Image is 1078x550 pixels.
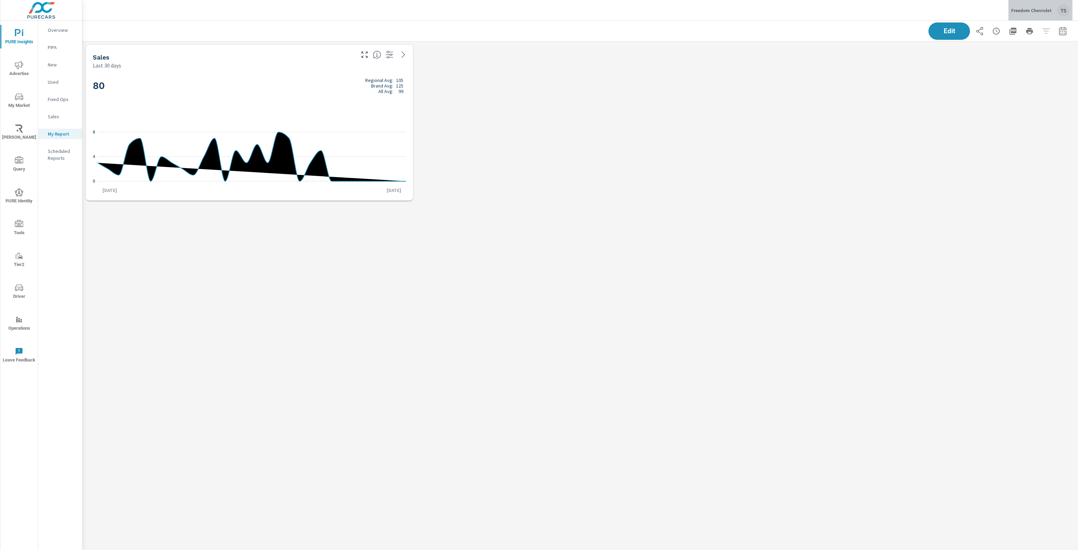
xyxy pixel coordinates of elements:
div: Fixed Ops [38,94,82,104]
text: 8 [93,129,95,134]
button: Make Fullscreen [359,49,370,60]
div: Used [38,77,82,87]
span: Driver [2,284,36,301]
p: Last 30 days [93,61,121,70]
button: Print Report [1023,24,1036,38]
span: Number of vehicles sold by the dealership over the selected date range. [Source: This data is sou... [373,51,381,59]
h5: Sales [93,54,109,61]
p: All Avg: [378,89,393,94]
a: See more details in report [398,49,409,60]
span: Advertise [2,61,36,78]
button: Share Report [973,24,987,38]
div: nav menu [0,21,38,371]
span: Query [2,156,36,173]
button: Edit [928,22,970,40]
p: Scheduled Reports [48,148,77,162]
span: My Market [2,93,36,110]
span: [PERSON_NAME] [2,125,36,141]
p: Freedom Chevrolet [1011,7,1052,13]
p: Overview [48,27,77,34]
text: 4 [93,154,95,159]
div: PIPA [38,42,82,53]
p: [DATE] [98,187,122,194]
p: Regional Avg: [365,77,393,83]
div: Sales [38,111,82,122]
p: Used [48,79,77,85]
span: Operations [2,315,36,332]
button: Select Date Range [1056,24,1070,38]
span: Tools [2,220,36,237]
div: TS [1057,4,1070,17]
p: 105 [396,77,403,83]
p: My Report [48,130,77,137]
div: My Report [38,129,82,139]
div: Scheduled Reports [38,146,82,163]
p: Sales [48,113,77,120]
span: Tier2 [2,252,36,269]
span: Edit [935,28,963,34]
span: PURE Identity [2,188,36,205]
span: PURE Insights [2,29,36,46]
p: 99 [398,89,403,94]
p: 125 [396,83,403,89]
p: Fixed Ops [48,96,77,103]
p: [DATE] [382,187,406,194]
div: Overview [38,25,82,35]
p: Brand Avg: [371,83,393,89]
div: New [38,59,82,70]
span: Leave Feedback [2,347,36,364]
h2: 80 [93,77,406,94]
button: "Export Report to PDF" [1006,24,1020,38]
p: New [48,61,77,68]
text: 0 [93,178,95,183]
p: PIPA [48,44,77,51]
